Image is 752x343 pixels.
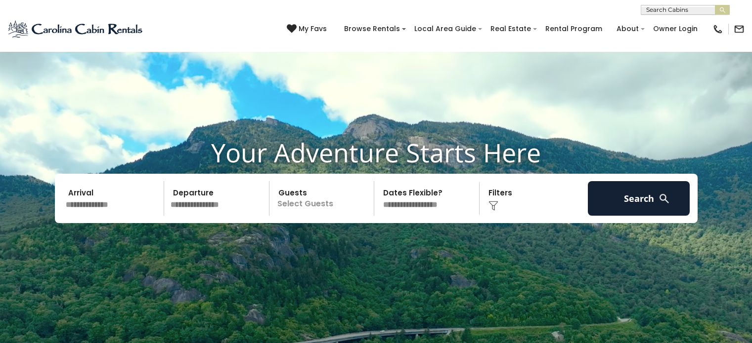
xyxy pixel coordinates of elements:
[540,21,607,37] a: Rental Program
[658,192,670,205] img: search-regular-white.png
[712,24,723,35] img: phone-regular-black.png
[648,21,703,37] a: Owner Login
[486,21,536,37] a: Real Estate
[272,181,374,216] p: Select Guests
[339,21,405,37] a: Browse Rentals
[488,201,498,211] img: filter--v1.png
[734,24,745,35] img: mail-regular-black.png
[588,181,690,216] button: Search
[7,137,745,168] h1: Your Adventure Starts Here
[7,19,144,39] img: Blue-2.png
[612,21,644,37] a: About
[287,24,329,35] a: My Favs
[409,21,481,37] a: Local Area Guide
[299,24,327,34] span: My Favs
